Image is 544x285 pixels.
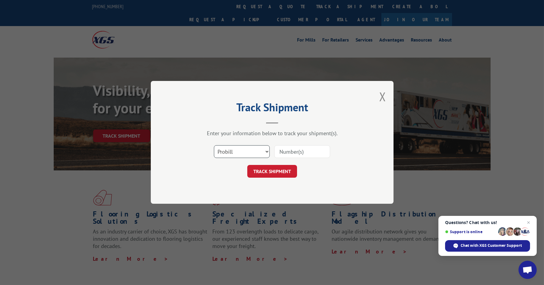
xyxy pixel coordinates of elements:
[247,165,297,178] button: TRACK SHIPMENT
[181,103,363,115] h2: Track Shipment
[445,240,530,252] div: Chat with XGS Customer Support
[181,130,363,137] div: Enter your information below to track your shipment(s).
[445,220,530,225] span: Questions? Chat with us!
[519,261,537,279] div: Open chat
[461,243,522,248] span: Chat with XGS Customer Support
[274,146,330,158] input: Number(s)
[445,230,496,234] span: Support is online
[525,219,532,226] span: Close chat
[379,89,386,105] button: Close modal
